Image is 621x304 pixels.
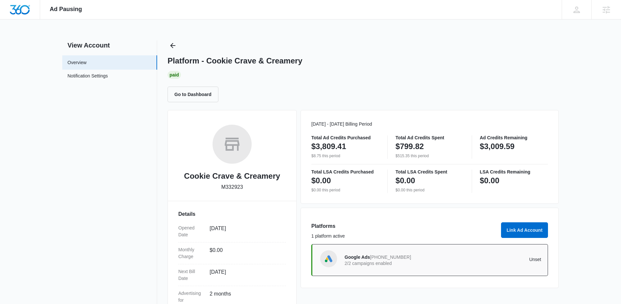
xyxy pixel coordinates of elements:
[311,121,548,128] p: [DATE] - [DATE] Billing Period
[178,268,204,282] dt: Next Bill Date
[443,257,541,262] p: Unset
[178,290,204,304] dt: Advertising for
[62,40,157,50] h2: View Account
[480,141,515,152] p: $3,009.59
[395,141,424,152] p: $799.82
[168,87,218,102] button: Go to Dashboard
[178,246,204,260] dt: Monthly Charge
[311,170,379,174] p: Total LSA Credits Purchased
[168,91,222,97] a: Go to Dashboard
[168,40,178,51] button: Back
[178,242,286,264] div: Monthly Charge$0.00
[395,170,464,174] p: Total LSA Credits Spent
[345,261,443,266] p: 2/2 campaigns enabled
[221,183,243,191] p: M332923
[311,187,379,193] p: $0.00 this period
[178,221,286,242] div: Opened Date[DATE]
[311,141,346,152] p: $3,809.41
[50,6,82,13] span: Ad Pausing
[210,290,281,304] dd: 2 months
[311,135,379,140] p: Total Ad Credits Purchased
[395,153,464,159] p: $515.35 this period
[210,268,281,282] dd: [DATE]
[210,225,281,238] dd: [DATE]
[395,135,464,140] p: Total Ad Credits Spent
[178,210,286,218] h3: Details
[178,225,204,238] dt: Opened Date
[480,135,548,140] p: Ad Credits Remaining
[395,175,415,186] p: $0.00
[311,233,497,240] p: 1 platform active
[67,73,108,81] a: Notification Settings
[370,255,411,260] span: [PHONE_NUMBER]
[168,56,302,66] h1: Platform - Cookie Crave & Creamery
[345,255,370,260] span: Google Ads
[184,170,280,182] h2: Cookie Crave & Creamery
[311,222,497,230] h3: Platforms
[210,246,281,260] dd: $0.00
[168,71,181,79] div: Paid
[67,59,86,66] a: Overview
[324,254,333,264] img: Google Ads
[311,244,548,276] a: Google AdsGoogle Ads[PHONE_NUMBER]2/2 campaigns enabledUnset
[395,187,464,193] p: $0.00 this period
[501,222,548,238] button: Link Ad Account
[480,175,499,186] p: $0.00
[311,175,331,186] p: $0.00
[480,170,548,174] p: LSA Credits Remaining
[178,264,286,286] div: Next Bill Date[DATE]
[311,153,379,159] p: $8.75 this period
